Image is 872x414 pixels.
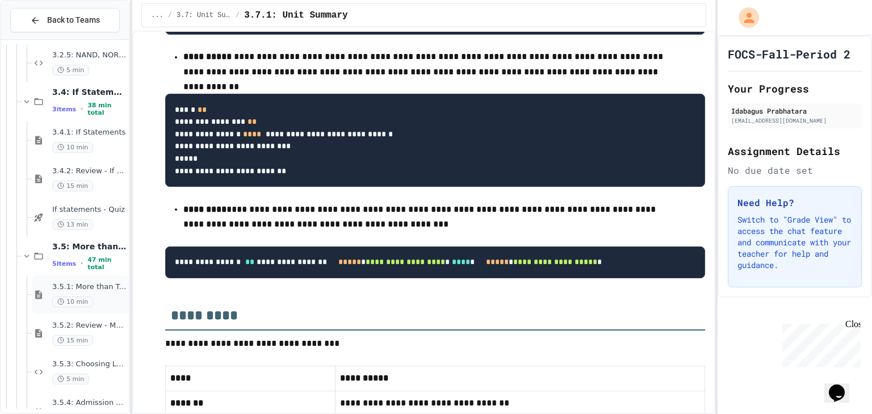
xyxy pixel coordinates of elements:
[81,259,83,268] span: •
[737,214,852,271] p: Switch to "Grade View" to access the chat feature and communicate with your teacher for help and ...
[728,164,862,177] div: No due date set
[244,9,347,22] span: 3.7.1: Unit Summary
[81,104,83,114] span: •
[10,8,120,32] button: Back to Teams
[52,241,127,252] span: 3.5: More than Two Choices
[52,296,93,307] span: 10 min
[52,359,127,369] span: 3.5.3: Choosing Lunch
[52,335,93,346] span: 15 min
[87,102,127,116] span: 38 min total
[52,166,127,176] span: 3.4.2: Review - If Statements
[52,181,93,191] span: 15 min
[52,106,76,113] span: 3 items
[52,51,127,60] span: 3.2.5: NAND, NOR, XOR
[177,11,231,20] span: 3.7: Unit Summary
[731,116,858,125] div: [EMAIL_ADDRESS][DOMAIN_NAME]
[778,319,861,367] iframe: chat widget
[52,398,127,408] span: 3.5.4: Admission Fee
[5,5,78,72] div: Chat with us now!Close
[731,106,858,116] div: Idabagus Prabhatara
[168,11,172,20] span: /
[47,14,100,26] span: Back to Teams
[728,46,850,62] h1: FOCS-Fall-Period 2
[737,196,852,210] h3: Need Help?
[52,260,76,267] span: 5 items
[52,65,89,76] span: 5 min
[728,81,862,97] h2: Your Progress
[728,143,862,159] h2: Assignment Details
[236,11,240,20] span: /
[52,128,127,137] span: 3.4.1: If Statements
[52,374,89,384] span: 5 min
[87,256,127,271] span: 47 min total
[727,5,762,31] div: My Account
[151,11,163,20] span: ...
[52,282,127,292] span: 3.5.1: More than Two Choices
[52,87,127,97] span: 3.4: If Statements
[52,205,127,215] span: If statements - Quiz
[52,321,127,331] span: 3.5.2: Review - More than Two Choices
[52,142,93,153] span: 10 min
[824,369,861,403] iframe: chat widget
[52,219,93,230] span: 13 min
